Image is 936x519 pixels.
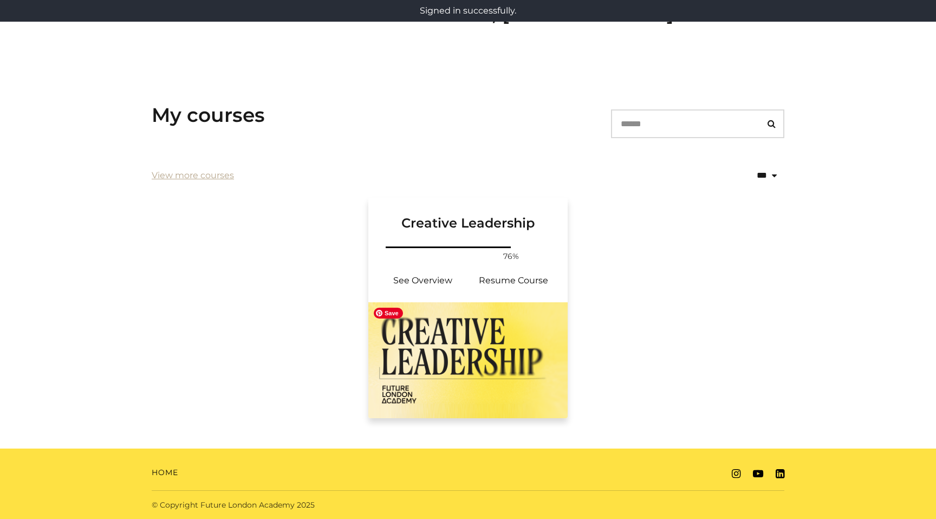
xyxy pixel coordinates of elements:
h3: Creative Leadership [381,198,555,231]
span: Save [374,308,403,319]
a: Home [152,467,178,478]
select: status [710,161,784,190]
span: 76% [498,251,524,262]
h3: My courses [152,103,265,127]
a: View more courses [152,169,234,182]
a: Creative Leadership: See Overview [377,268,468,294]
a: Creative Leadership [368,198,568,244]
p: Signed in successfully. [4,4,932,17]
a: Creative Leadership: Resume Course [468,268,559,294]
div: © Copyright Future London Academy 2025 [143,499,468,511]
